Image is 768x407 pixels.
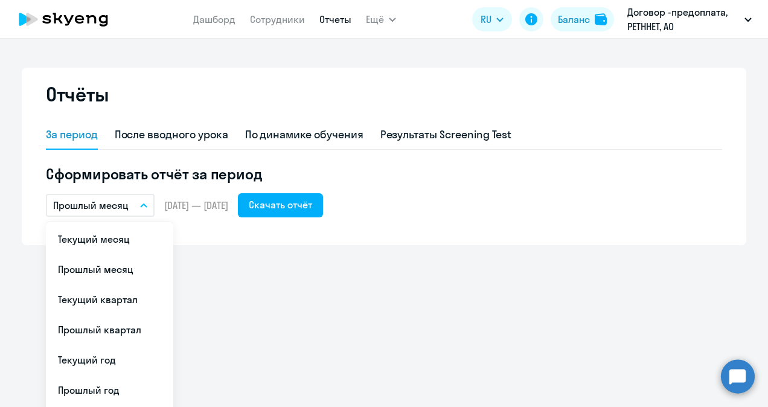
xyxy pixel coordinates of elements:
img: balance [595,13,607,25]
a: Отчеты [319,13,351,25]
button: Балансbalance [551,7,614,31]
span: Ещё [366,12,384,27]
a: Сотрудники [250,13,305,25]
p: Прошлый месяц [53,198,129,213]
div: После вводного урока [115,127,228,143]
button: Прошлый месяц [46,194,155,217]
div: Баланс [558,12,590,27]
h5: Сформировать отчёт за период [46,164,722,184]
button: Договор -предоплата, РЕТННЕТ, АО [621,5,758,34]
p: Договор -предоплата, РЕТННЕТ, АО [627,5,740,34]
div: Результаты Screening Test [380,127,512,143]
button: RU [472,7,512,31]
span: RU [481,12,491,27]
button: Ещё [366,7,396,31]
div: Скачать отчёт [249,197,312,212]
h2: Отчёты [46,82,109,106]
div: За период [46,127,98,143]
span: [DATE] — [DATE] [164,199,228,212]
button: Скачать отчёт [238,193,323,217]
div: По динамике обучения [245,127,363,143]
a: Дашборд [193,13,235,25]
